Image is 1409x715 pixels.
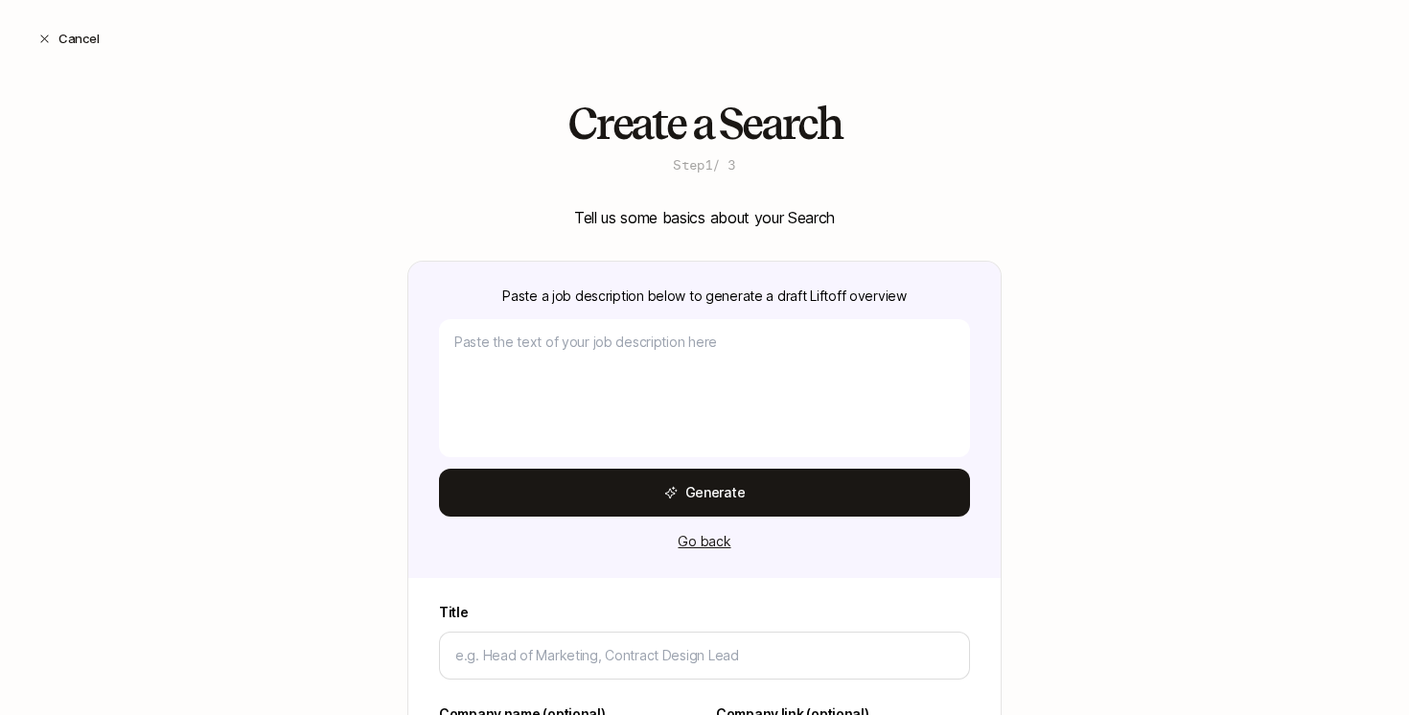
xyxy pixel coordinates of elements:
button: Generate [439,469,970,517]
button: Cancel [23,21,114,56]
input: e.g. Head of Marketing, Contract Design Lead [455,644,954,667]
p: Step 1 / 3 [673,155,735,174]
button: Go back [666,528,742,555]
h2: Create a Search [567,100,842,148]
p: Tell us some basics about your Search [574,205,835,230]
p: Paste a job description below to generate a draft Liftoff overview [439,285,970,308]
label: Title [439,601,970,624]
